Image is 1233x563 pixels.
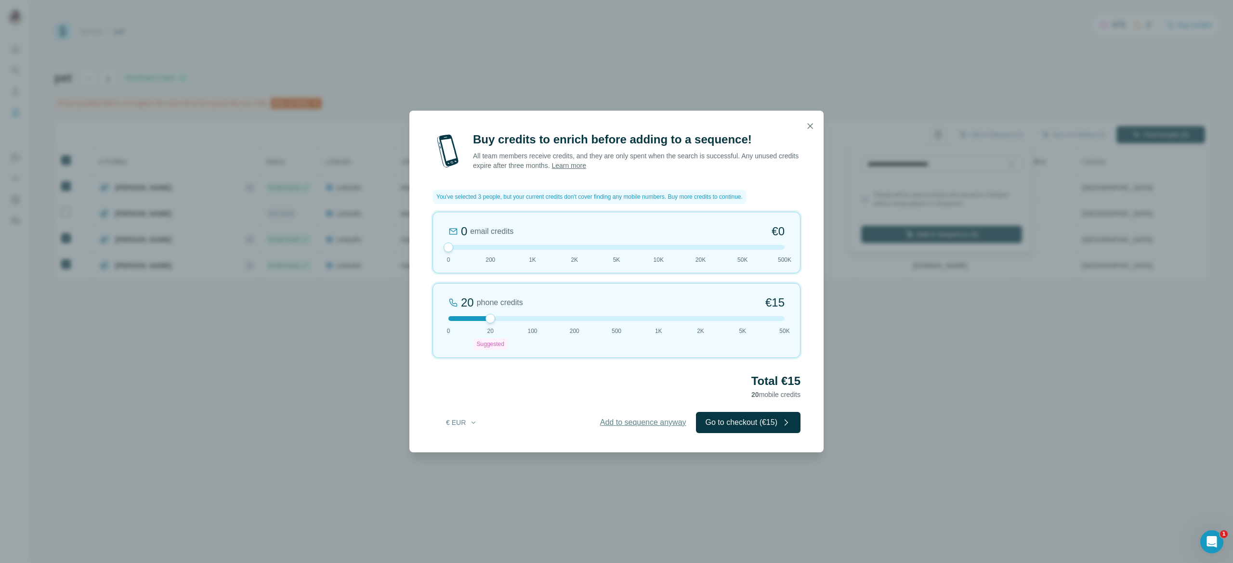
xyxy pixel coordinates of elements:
[527,327,537,335] span: 100
[612,327,621,335] span: 500
[695,256,706,264] span: 20K
[474,338,507,350] div: Suggested
[485,256,495,264] span: 200
[477,297,523,308] span: phone credits
[751,391,759,398] span: 20
[654,256,664,264] span: 10K
[765,295,785,310] span: €15
[655,327,662,335] span: 1K
[439,414,484,431] button: € EUR
[570,327,579,335] span: 200
[613,256,620,264] span: 5K
[1220,530,1228,538] span: 1
[447,256,450,264] span: 0
[779,327,789,335] span: 50K
[1200,530,1223,553] iframe: Intercom live chat
[571,256,578,264] span: 2K
[772,224,785,239] span: €0
[433,373,800,389] h2: Total €15
[433,132,463,170] img: mobile-phone
[697,327,704,335] span: 2K
[600,417,686,428] span: Add to sequence anyway
[551,162,586,169] a: Learn more
[739,327,746,335] span: 5K
[470,226,513,237] span: email credits
[473,151,800,170] p: All team members receive credits, and they are only spent when the search is successful. Any unus...
[461,295,474,310] div: 20
[529,256,536,264] span: 1K
[436,192,743,201] span: You've selected 3 people, but your current credits don't cover finding any mobile numbers. Buy mo...
[461,224,467,239] div: 0
[447,327,450,335] span: 0
[487,327,494,335] span: 20
[778,256,791,264] span: 500K
[696,412,800,433] button: Go to checkout (€15)
[751,391,800,398] span: mobile credits
[590,412,696,433] button: Add to sequence anyway
[737,256,748,264] span: 50K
